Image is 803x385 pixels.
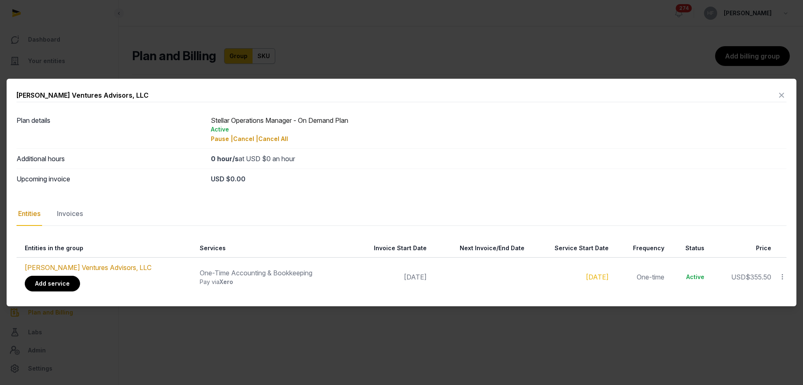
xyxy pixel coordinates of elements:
dt: Plan details [17,115,204,143]
div: USD $0.00 [211,174,787,184]
th: Price [709,239,776,258]
div: [PERSON_NAME] Ventures Advisors, LLC [17,90,149,100]
span: Pause | [211,135,233,142]
a: [DATE] [586,273,609,281]
dt: Additional hours [17,154,204,164]
div: Stellar Operations Manager - On Demand Plan [211,115,787,143]
span: Xero [220,278,233,285]
th: Next Invoice/End Date [432,239,529,258]
th: Status [669,239,710,258]
td: [DATE] [349,258,432,297]
div: One-Time Accounting & Bookkeeping [200,268,344,278]
a: Add service [25,276,80,291]
span: Cancel | [233,135,258,142]
div: at USD $0 an hour [211,154,787,164]
span: USD [731,273,746,281]
th: Invoice Start Date [349,239,432,258]
span: Cancel All [258,135,288,142]
div: Entities [17,202,42,226]
nav: Tabs [17,202,786,226]
div: Pay via [200,278,344,286]
th: Service Start Date [529,239,614,258]
th: Entities in the group [17,239,191,258]
th: Services [191,239,349,258]
a: [PERSON_NAME] Ventures Advisors, LLC [25,263,151,272]
dt: Upcoming invoice [17,174,204,184]
span: $355.50 [746,273,771,281]
div: Active [678,273,705,281]
strong: 0 hour/s [211,155,239,163]
th: Frequency [614,239,669,258]
div: Invoices [55,202,85,226]
div: Active [211,125,787,134]
td: One-time [614,258,669,297]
